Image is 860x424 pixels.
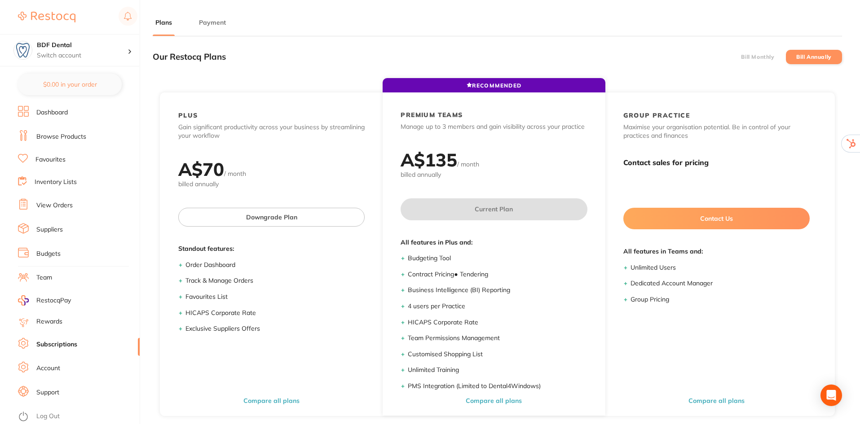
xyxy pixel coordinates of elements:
a: Budgets [36,249,61,258]
div: Open Intercom Messenger [820,385,842,406]
button: Downgrade Plan [178,208,365,227]
span: billed annually [178,180,365,189]
li: Team Permissions Management [408,334,587,343]
a: Rewards [36,317,62,326]
button: Current Plan [401,198,587,220]
h4: BDF Dental [37,41,128,50]
img: RestocqPay [18,295,29,306]
h3: Contact sales for pricing [623,158,810,167]
span: RestocqPay [36,296,71,305]
a: Suppliers [36,225,63,234]
li: Budgeting Tool [408,254,587,263]
span: / month [457,160,479,168]
p: Maximise your organisation potential. Be in control of your practices and finances [623,123,810,140]
li: Dedicated Account Manager [631,279,810,288]
li: Group Pricing [631,295,810,304]
li: Business Intelligence (BI) Reporting [408,286,587,295]
li: Order Dashboard [185,261,365,270]
span: Standout features: [178,245,365,254]
h2: A$ 135 [401,149,457,171]
label: Bill Annually [796,54,832,60]
button: Compare all plans [686,397,747,405]
a: Restocq Logo [18,7,75,27]
h2: A$ 70 [178,158,224,180]
a: Browse Products [36,132,86,141]
h2: GROUP PRACTICE [623,111,690,119]
button: Compare all plans [241,397,302,405]
span: All features in Teams and: [623,247,810,256]
img: Restocq Logo [18,12,75,22]
button: Plans [153,18,175,27]
span: RECOMMENDED [467,82,521,89]
a: Favourites [35,155,66,164]
h2: PREMIUM TEAMS [401,111,463,119]
span: / month [224,170,246,178]
li: PMS Integration (Limited to Dental4Windows) [408,382,587,391]
label: Bill Monthly [741,54,774,60]
a: Log Out [36,412,60,421]
h2: PLUS [178,111,198,119]
li: Unlimited Users [631,263,810,272]
li: Contract Pricing ● Tendering [408,270,587,279]
p: Gain significant productivity across your business by streamlining your workflow [178,123,365,140]
li: 4 users per Practice [408,302,587,311]
span: All features in Plus and: [401,238,587,247]
a: Team [36,273,52,282]
button: Compare all plans [463,397,525,405]
a: Account [36,364,60,373]
button: Contact Us [623,208,810,229]
li: Unlimited Training [408,366,587,375]
a: Dashboard [36,108,68,117]
p: Switch account [37,51,128,60]
li: Favourites List [185,293,365,302]
li: Exclusive Suppliers Offers [185,324,365,333]
span: billed annually [401,170,587,179]
p: Manage up to 3 members and gain visibility across your practice [401,122,587,131]
button: Log Out [18,410,137,424]
a: Subscriptions [36,340,77,349]
a: View Orders [36,201,73,210]
img: BDF Dental [14,41,32,59]
li: HICAPS Corporate Rate [185,309,365,318]
li: Customised Shopping List [408,350,587,359]
a: RestocqPay [18,295,71,306]
a: Inventory Lists [35,178,77,187]
li: HICAPS Corporate Rate [408,318,587,327]
li: Track & Manage Orders [185,276,365,285]
button: Payment [196,18,229,27]
a: Support [36,388,59,397]
h3: Our Restocq Plans [153,52,226,62]
button: $0.00 in your order [18,74,122,95]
